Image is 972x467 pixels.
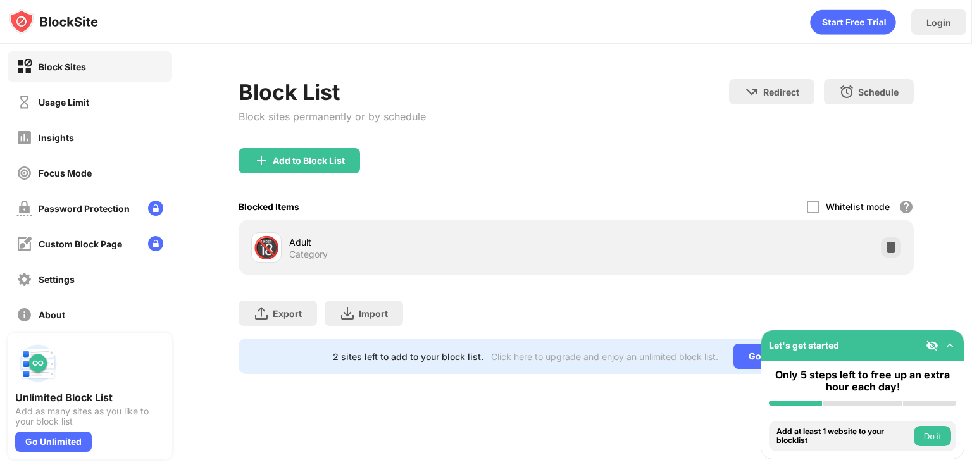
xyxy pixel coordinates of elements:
div: Settings [39,274,75,285]
div: Schedule [858,87,899,97]
img: about-off.svg [16,307,32,323]
img: eye-not-visible.svg [926,339,938,352]
div: About [39,309,65,320]
div: Only 5 steps left to free up an extra hour each day! [769,369,956,393]
div: Focus Mode [39,168,92,178]
img: lock-menu.svg [148,201,163,216]
div: Block Sites [39,61,86,72]
div: Adult [289,235,576,249]
img: logo-blocksite.svg [9,9,98,34]
div: Let's get started [769,340,839,351]
div: Go Unlimited [733,344,820,369]
div: Custom Block Page [39,239,122,249]
div: 2 sites left to add to your block list. [333,351,483,362]
div: Import [359,308,388,319]
div: Insights [39,132,74,143]
img: password-protection-off.svg [16,201,32,216]
div: Password Protection [39,203,130,214]
div: Login [926,17,951,28]
div: Whitelist mode [826,201,890,212]
img: push-block-list.svg [15,340,61,386]
img: lock-menu.svg [148,236,163,251]
div: Click here to upgrade and enjoy an unlimited block list. [491,351,718,362]
div: Add as many sites as you like to your block list [15,406,165,427]
img: customize-block-page-off.svg [16,236,32,252]
div: Block sites permanently or by schedule [239,110,426,123]
div: animation [810,9,896,35]
img: focus-off.svg [16,165,32,181]
div: 🔞 [253,235,280,261]
div: Usage Limit [39,97,89,108]
div: Add at least 1 website to your blocklist [776,427,911,445]
img: insights-off.svg [16,130,32,146]
img: block-on.svg [16,59,32,75]
button: Do it [914,426,951,446]
div: Unlimited Block List [15,391,165,404]
div: Redirect [763,87,799,97]
div: Go Unlimited [15,432,92,452]
div: Category [289,249,328,260]
div: Add to Block List [273,156,345,166]
img: omni-setup-toggle.svg [944,339,956,352]
div: Export [273,308,302,319]
div: Blocked Items [239,201,299,212]
img: time-usage-off.svg [16,94,32,110]
img: settings-off.svg [16,271,32,287]
div: Block List [239,79,426,105]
